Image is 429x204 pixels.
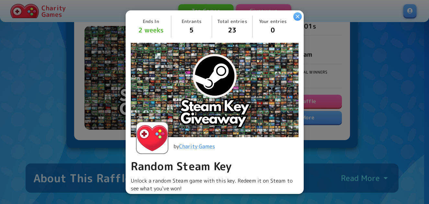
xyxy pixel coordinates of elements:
a: Charity Games [179,143,215,150]
p: Your entries [255,18,291,24]
span: Unlock a random Steam game with this key. Redeem it on Steam to see what you've won! [131,177,293,192]
span: 23 [228,25,236,34]
p: by [174,142,215,150]
p: Total entries [215,18,250,24]
p: Ends In [133,18,169,24]
span: 5 [189,25,194,34]
span: 0 [271,25,275,34]
span: 2 weeks [133,24,169,35]
p: Entrants [174,18,209,24]
p: Random Steam Key [131,159,299,173]
img: Random Steam Key [131,42,299,137]
img: Charity Games [137,122,168,153]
